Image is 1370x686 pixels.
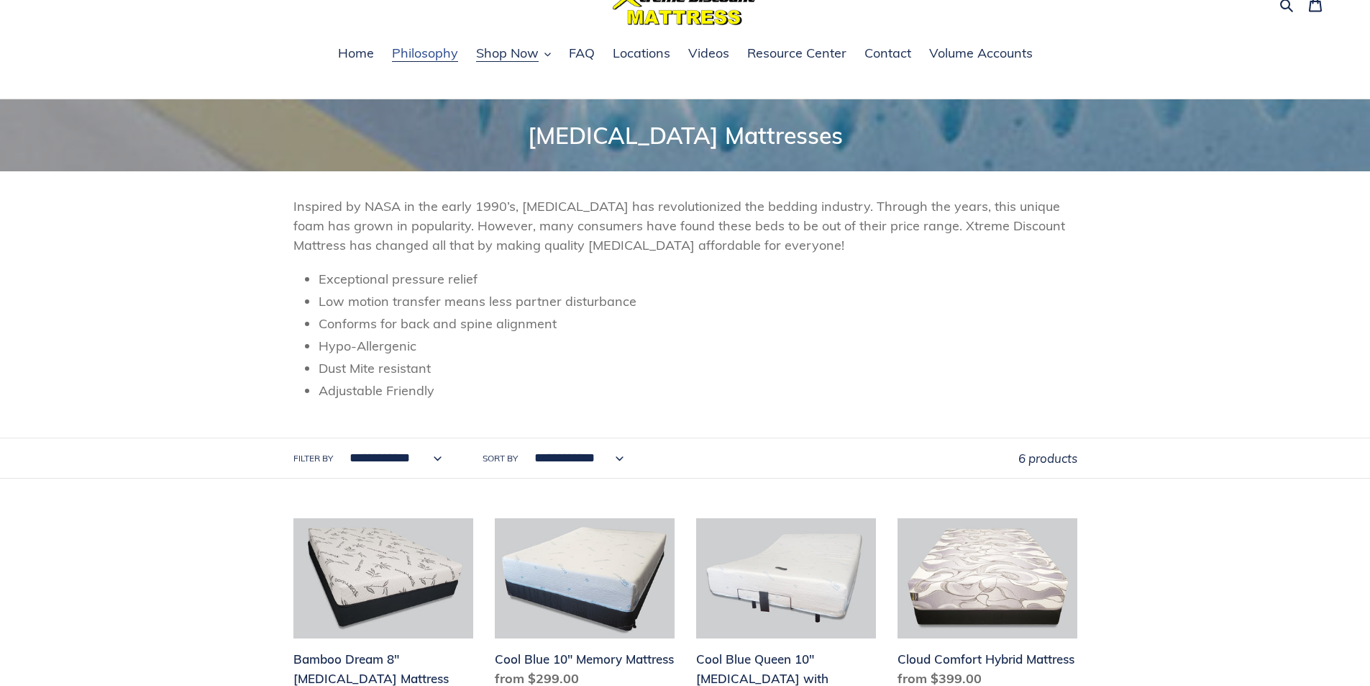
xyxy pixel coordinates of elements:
[613,45,670,62] span: Locations
[688,45,729,62] span: Videos
[569,45,595,62] span: FAQ
[562,43,602,65] a: FAQ
[392,45,458,62] span: Philosophy
[319,269,1077,289] li: Exceptional pressure relief
[319,314,1077,333] li: Conforms for back and spine alignment
[293,197,1077,255] p: Inspired by NASA in the early 1990’s, [MEDICAL_DATA] has revolutionized the bedding industry. Thr...
[747,45,846,62] span: Resource Center
[319,358,1077,378] li: Dust Mite resistant
[319,381,1077,400] li: Adjustable Friendly
[319,336,1077,356] li: Hypo-Allergenic
[469,43,558,65] button: Shop Now
[483,452,518,465] label: Sort by
[385,43,465,65] a: Philosophy
[681,43,736,65] a: Videos
[857,43,918,65] a: Contact
[929,45,1033,62] span: Volume Accounts
[528,121,843,150] span: [MEDICAL_DATA] Mattresses
[864,45,911,62] span: Contact
[338,45,374,62] span: Home
[331,43,381,65] a: Home
[1018,451,1077,466] span: 6 products
[922,43,1040,65] a: Volume Accounts
[740,43,854,65] a: Resource Center
[476,45,539,62] span: Shop Now
[293,452,333,465] label: Filter by
[319,292,1077,311] li: Low motion transfer means less partner disturbance
[606,43,677,65] a: Locations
